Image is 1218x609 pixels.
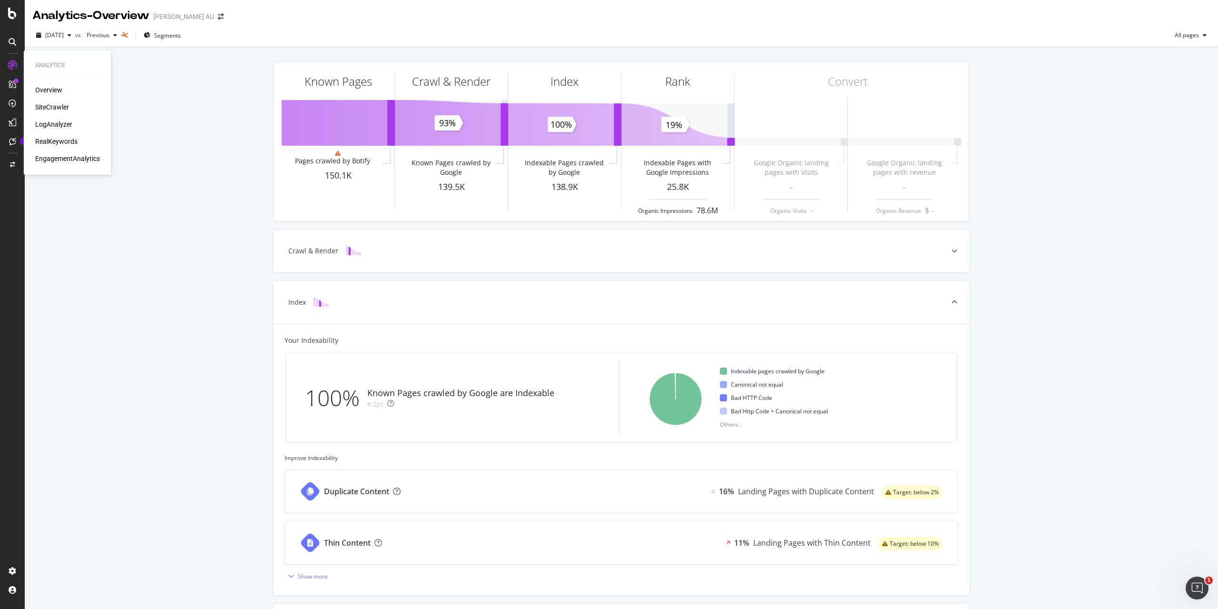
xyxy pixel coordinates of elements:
a: SiteCrawler [35,102,69,112]
div: 78.6M [697,205,718,216]
button: [DATE] [32,28,75,43]
div: Pages crawled by Botify [295,156,370,166]
span: Indexable pages crawled by Google [731,366,825,377]
a: EngagementAnalytics [35,154,100,163]
div: Thin Content [324,538,371,549]
span: Target: below 2% [893,489,939,495]
div: Landing Pages with Duplicate Content [738,486,874,497]
span: Canonical not equal [731,379,783,390]
span: 2025 Aug. 17th [45,31,64,39]
span: Segments [154,31,181,40]
div: Organic Impressions [638,207,693,215]
div: Indexable Pages crawled by Google [521,158,607,177]
svg: A chart. [646,361,705,435]
a: Overview [35,85,62,95]
a: RealKeywords [35,137,78,146]
div: Indexable Pages with Google Impressions [635,158,720,177]
div: Known Pages crawled by Google are Indexable [367,387,554,399]
span: Bad Http Code + Canonical not equal [731,406,828,417]
div: Crawl & Render [412,73,491,90]
div: Known Pages [304,73,372,90]
div: Duplicate Content [324,486,389,497]
div: 16% [719,486,734,497]
div: 25.8K [621,181,734,193]
img: block-icon [314,298,329,307]
img: Equal [711,490,715,493]
div: Show more [298,572,328,580]
div: Known Pages crawled by Google [408,158,493,177]
img: Equal [367,403,371,406]
div: 100% [305,382,367,414]
div: 138.9K [508,181,621,193]
button: Segments [140,28,185,43]
a: Thin Content11%Landing Pages with Thin Contentwarning label [285,521,958,565]
span: Bad HTTP Code [731,392,772,404]
span: Previous [83,31,109,39]
div: warning label [882,486,943,499]
button: Previous [83,28,121,43]
div: Tooltip anchor [20,137,29,146]
div: 2pt [373,399,383,409]
div: 139.5K [395,181,508,193]
div: Crawl & Render [288,246,338,256]
div: Landing Pages with Thin Content [753,538,871,549]
span: Others... [716,419,746,430]
div: [PERSON_NAME] AU [153,12,214,21]
img: block-icon [346,246,361,255]
span: 1 [1205,577,1213,584]
div: Your Indexability [285,336,338,345]
a: LogAnalyzer [35,120,72,129]
a: Duplicate ContentEqual16%Landing Pages with Duplicate Contentwarning label [285,469,958,513]
div: Index [288,298,306,307]
span: All pages [1171,31,1199,39]
div: 150.1K [282,170,394,182]
button: All pages [1171,28,1210,43]
span: vs [75,31,83,39]
div: Index [550,73,579,90]
div: Analytics - Overview [32,8,149,24]
div: 11% [734,538,749,549]
div: warning label [878,537,943,550]
div: Analytics [35,61,100,70]
iframe: Intercom live chat [1186,577,1208,599]
div: Improve Indexability [285,454,958,462]
span: Target: below 10% [890,541,939,547]
div: arrow-right-arrow-left [218,13,224,20]
button: Show more [285,569,328,584]
div: Rank [665,73,690,90]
